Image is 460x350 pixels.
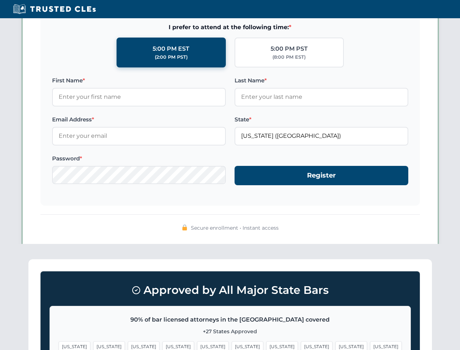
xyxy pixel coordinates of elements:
[153,44,189,54] div: 5:00 PM EST
[59,327,402,335] p: +27 States Approved
[52,76,226,85] label: First Name
[191,224,279,232] span: Secure enrollment • Instant access
[52,23,408,32] span: I prefer to attend at the following time:
[52,127,226,145] input: Enter your email
[182,225,188,230] img: 🔒
[235,166,408,185] button: Register
[59,315,402,324] p: 90% of bar licensed attorneys in the [GEOGRAPHIC_DATA] covered
[235,88,408,106] input: Enter your last name
[11,4,98,15] img: Trusted CLEs
[50,280,411,300] h3: Approved by All Major State Bars
[271,44,308,54] div: 5:00 PM PST
[235,76,408,85] label: Last Name
[272,54,306,61] div: (8:00 PM EST)
[235,115,408,124] label: State
[52,88,226,106] input: Enter your first name
[52,154,226,163] label: Password
[235,127,408,145] input: Florida (FL)
[52,115,226,124] label: Email Address
[155,54,188,61] div: (2:00 PM PST)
